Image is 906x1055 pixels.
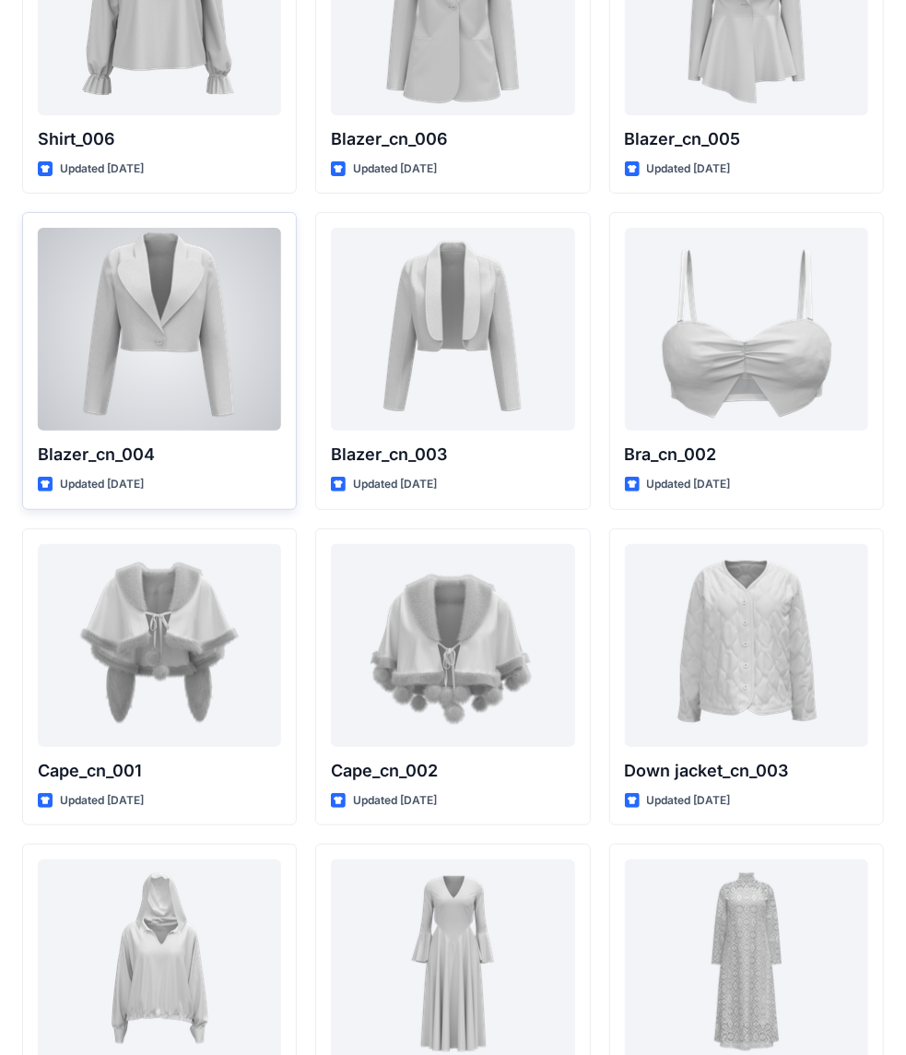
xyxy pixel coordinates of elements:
[38,544,281,747] a: Cape_cn_001
[353,160,437,179] p: Updated [DATE]
[38,126,281,152] p: Shirt_006
[38,228,281,431] a: Blazer_cn_004
[647,160,731,179] p: Updated [DATE]
[353,475,437,494] p: Updated [DATE]
[647,475,731,494] p: Updated [DATE]
[331,126,574,152] p: Blazer_cn_006
[625,544,868,747] a: Down jacket_cn_003
[331,442,574,468] p: Blazer_cn_003
[625,126,868,152] p: Blazer_cn_005
[331,228,574,431] a: Blazer_cn_003
[353,791,437,811] p: Updated [DATE]
[38,758,281,784] p: Cape_cn_001
[60,475,144,494] p: Updated [DATE]
[60,160,144,179] p: Updated [DATE]
[625,228,868,431] a: Bra_cn_002
[331,758,574,784] p: Cape_cn_002
[647,791,731,811] p: Updated [DATE]
[60,791,144,811] p: Updated [DATE]
[331,544,574,747] a: Cape_cn_002
[38,442,281,468] p: Blazer_cn_004
[625,442,868,468] p: Bra_cn_002
[625,758,868,784] p: Down jacket_cn_003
